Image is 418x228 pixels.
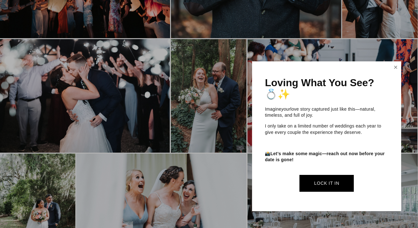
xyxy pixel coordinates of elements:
p: Imagine love story captured just like this—natural, timeless, and full of joy. [265,106,388,119]
strong: Let’s make some magic—reach out now before your date is gone! [265,151,386,162]
a: Close [391,62,401,73]
p: 📸 [265,151,388,163]
em: your [281,107,290,112]
a: Lock It In [299,175,354,192]
p: I only take on a limited number of weddings each year to give every couple the experience they de... [265,123,388,135]
h1: Loving What You See? 💍✨ [265,77,388,100]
